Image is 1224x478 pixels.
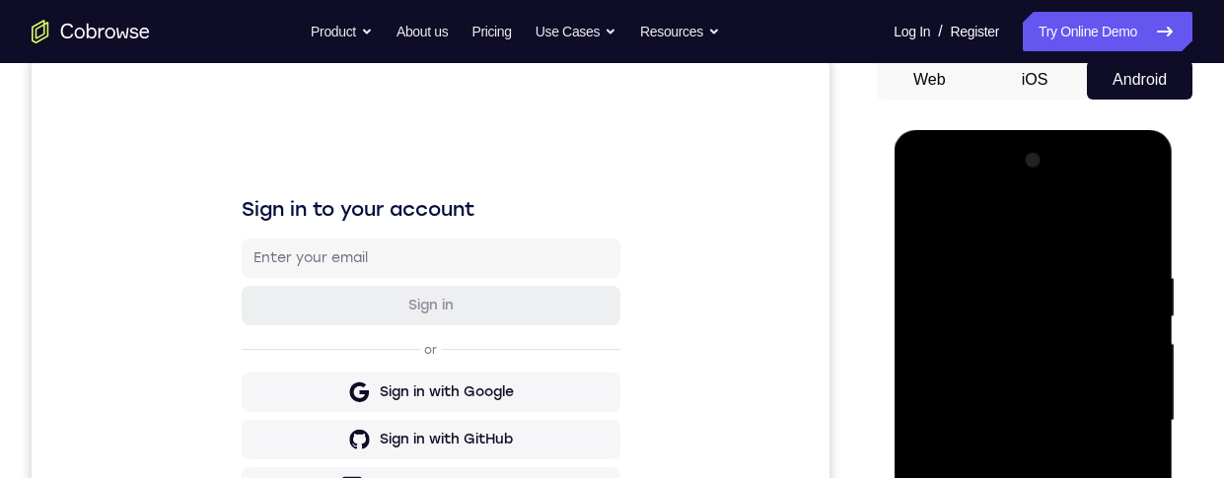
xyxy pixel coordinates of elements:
[210,135,589,163] h1: Sign in to your account
[640,12,720,51] button: Resources
[210,407,589,446] button: Sign in with Intercom
[938,20,942,43] span: /
[348,322,482,342] div: Sign in with Google
[222,188,577,208] input: Enter your email
[311,12,373,51] button: Product
[340,417,489,437] div: Sign in with Intercom
[1023,12,1192,51] a: Try Online Demo
[396,12,448,51] a: About us
[389,282,409,298] p: or
[210,360,589,399] button: Sign in with GitHub
[1087,60,1192,100] button: Android
[471,12,511,51] a: Pricing
[536,12,616,51] button: Use Cases
[877,60,982,100] button: Web
[348,370,481,389] div: Sign in with GitHub
[894,12,930,51] a: Log In
[210,312,589,352] button: Sign in with Google
[951,12,999,51] a: Register
[210,226,589,265] button: Sign in
[32,20,150,43] a: Go to the home page
[982,60,1088,100] button: iOS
